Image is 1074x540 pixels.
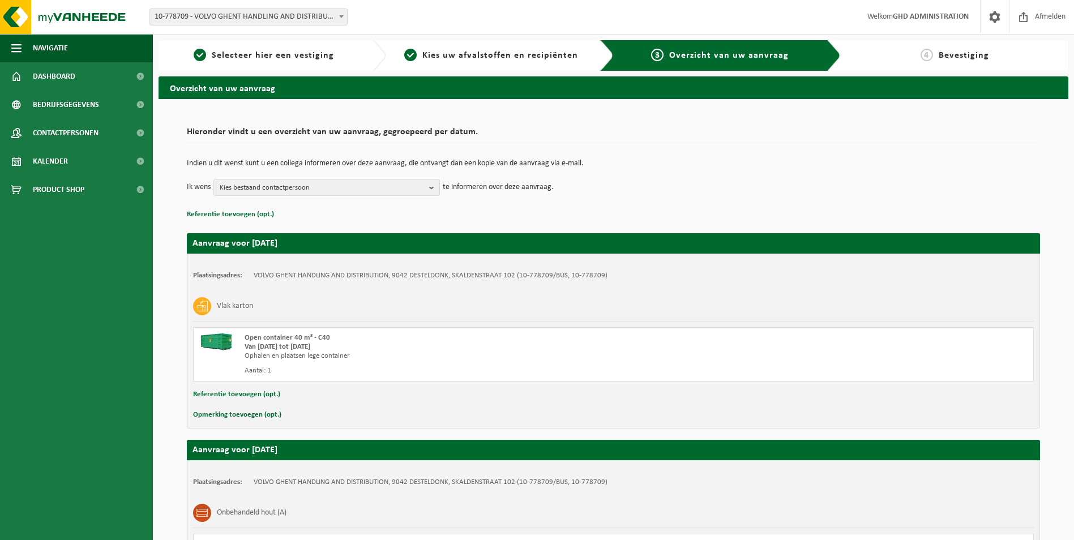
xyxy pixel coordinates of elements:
h2: Hieronder vindt u een overzicht van uw aanvraag, gegroepeerd per datum. [187,127,1040,143]
p: Indien u dit wenst kunt u een collega informeren over deze aanvraag, die ontvangt dan een kopie v... [187,160,1040,168]
button: Opmerking toevoegen (opt.) [193,408,281,422]
span: Navigatie [33,34,68,62]
h3: Onbehandeld hout (A) [217,504,286,522]
img: HK-XC-40-GN-00.png [199,333,233,350]
strong: GHD ADMINISTRATION [893,12,969,21]
span: 3 [651,49,664,61]
button: Referentie toevoegen (opt.) [187,207,274,222]
h3: Vlak karton [217,297,253,315]
a: 1Selecteer hier een vestiging [164,49,363,62]
strong: Aanvraag voor [DATE] [192,445,277,455]
td: VOLVO GHENT HANDLING AND DISTRIBUTION, 9042 DESTELDONK, SKALDENSTRAAT 102 (10-778709/BUS, 10-778709) [254,478,607,487]
span: Dashboard [33,62,75,91]
span: Product Shop [33,175,84,204]
p: te informeren over deze aanvraag. [443,179,554,196]
span: 10-778709 - VOLVO GHENT HANDLING AND DISTRIBUTION - DESTELDONK [149,8,348,25]
span: Open container 40 m³ - C40 [245,334,330,341]
div: Ophalen en plaatsen lege container [245,352,659,361]
h2: Overzicht van uw aanvraag [159,76,1068,98]
button: Kies bestaand contactpersoon [213,179,440,196]
a: 2Kies uw afvalstoffen en recipiënten [392,49,591,62]
span: Bedrijfsgegevens [33,91,99,119]
p: Ik wens [187,179,211,196]
span: Selecteer hier een vestiging [212,51,334,60]
span: 2 [404,49,417,61]
span: 4 [921,49,933,61]
div: Aantal: 1 [245,366,659,375]
strong: Plaatsingsadres: [193,478,242,486]
strong: Aanvraag voor [DATE] [192,239,277,248]
span: Kies bestaand contactpersoon [220,179,425,196]
td: VOLVO GHENT HANDLING AND DISTRIBUTION, 9042 DESTELDONK, SKALDENSTRAAT 102 (10-778709/BUS, 10-778709) [254,271,607,280]
span: Bevestiging [939,51,989,60]
span: 10-778709 - VOLVO GHENT HANDLING AND DISTRIBUTION - DESTELDONK [150,9,347,25]
span: Overzicht van uw aanvraag [669,51,789,60]
span: 1 [194,49,206,61]
button: Referentie toevoegen (opt.) [193,387,280,402]
strong: Plaatsingsadres: [193,272,242,279]
strong: Van [DATE] tot [DATE] [245,343,310,350]
span: Kies uw afvalstoffen en recipiënten [422,51,578,60]
span: Contactpersonen [33,119,99,147]
span: Kalender [33,147,68,175]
